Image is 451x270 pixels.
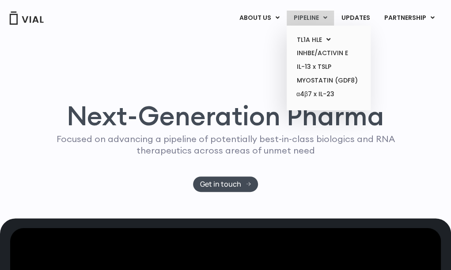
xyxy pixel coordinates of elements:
a: MYOSTATIN (GDF8) [290,74,367,87]
a: INHBE/ACTIVIN E [290,46,367,60]
span: Get in touch [200,181,241,187]
img: Vial Logo [9,11,44,25]
a: ABOUT USMenu Toggle [232,11,286,26]
h1: Next-Generation Pharma [34,102,417,129]
p: Focused on advancing a pipeline of potentially best-in-class biologics and RNA therapeutics acros... [48,133,404,156]
a: Get in touch [193,176,258,192]
a: IL-13 x TSLP [290,60,367,74]
a: PARTNERSHIPMenu Toggle [377,11,442,26]
a: UPDATES [334,11,377,26]
a: TL1A HLEMenu Toggle [290,33,367,47]
a: PIPELINEMenu Toggle [287,11,334,26]
a: α4β7 x IL-23 [290,87,367,101]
